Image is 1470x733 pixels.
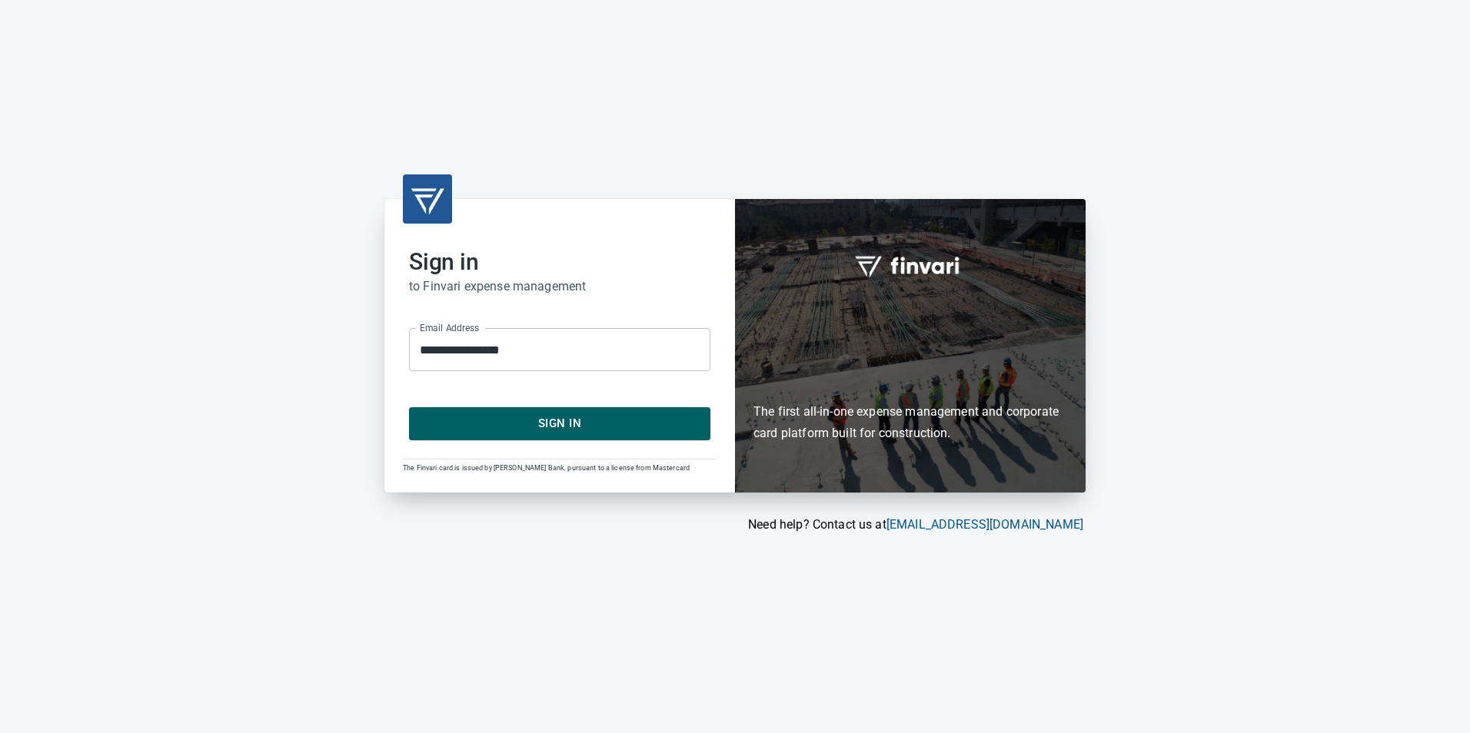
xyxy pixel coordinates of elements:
h6: The first all-in-one expense management and corporate card platform built for construction. [753,312,1067,444]
div: Finvari [735,199,1086,492]
h6: to Finvari expense management [409,276,710,297]
span: Sign In [426,413,693,433]
span: The Finvari card is issued by [PERSON_NAME] Bank, pursuant to a license from Mastercard [403,464,690,472]
h2: Sign in [409,248,710,276]
a: [EMAIL_ADDRESS][DOMAIN_NAME] [886,517,1083,532]
img: fullword_logo_white.png [853,247,968,283]
button: Sign In [409,407,710,439]
img: transparent_logo.png [409,181,446,217]
p: Need help? Contact us at [384,516,1083,534]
